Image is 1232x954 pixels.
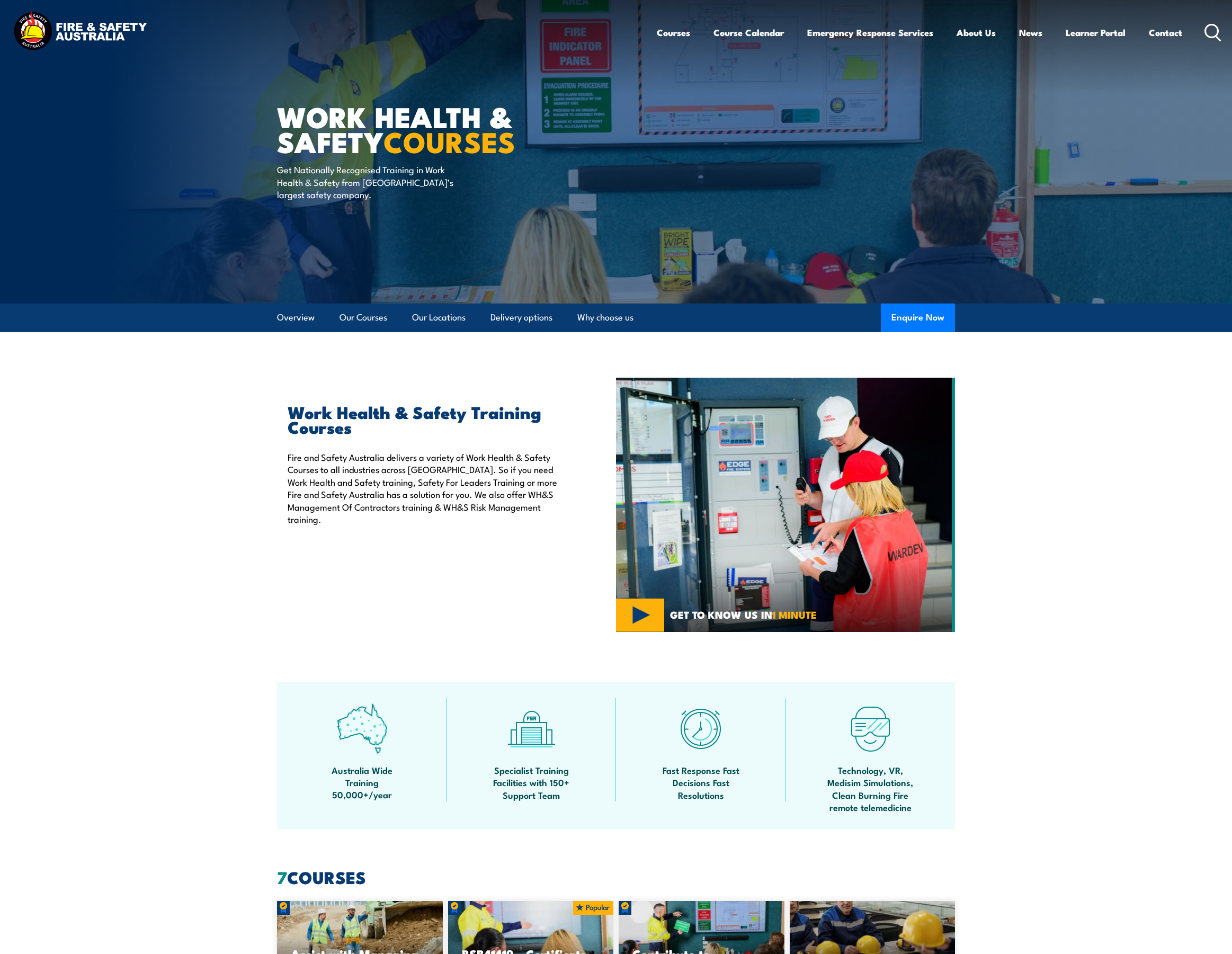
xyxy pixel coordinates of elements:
[277,104,539,153] h1: Work Health & Safety
[713,19,784,47] a: Course Calendar
[337,703,387,754] img: auswide-icon
[670,610,817,619] span: GET TO KNOW US IN
[881,304,955,332] button: Enquire Now
[653,764,748,801] span: Fast Response Fast Decisions Fast Resolutions
[957,19,996,47] a: About Us
[484,764,579,801] span: Specialist Training Facilities with 150+ Support Team
[577,304,633,332] a: Why choose us
[1066,19,1126,47] a: Learner Portal
[288,451,567,525] p: Fire and Safety Australia delivers a variety of Work Health & Safety Courses to all industries ac...
[277,869,955,884] h2: COURSES
[383,119,515,163] strong: COURSES
[412,304,466,332] a: Our Locations
[314,764,409,801] span: Australia Wide Training 50,000+/year
[277,863,287,890] strong: 7
[1149,19,1182,47] a: Contact
[288,404,567,434] h2: Work Health & Safety Training Courses
[616,378,955,632] img: Workplace Health & Safety COURSES
[277,163,470,200] p: Get Nationally Recognised Training in Work Health & Safety from [GEOGRAPHIC_DATA]’s largest safet...
[277,304,315,332] a: Overview
[1019,19,1042,47] a: News
[807,19,933,47] a: Emergency Response Services
[772,607,817,622] strong: 1 MINUTE
[845,703,896,754] img: tech-icon
[340,304,387,332] a: Our Courses
[490,304,552,332] a: Delivery options
[823,764,918,814] span: Technology, VR, Medisim Simulations, Clean Burning Fire remote telemedicine
[657,19,690,47] a: Courses
[506,703,557,754] img: facilities-icon
[676,703,726,754] img: fast-icon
